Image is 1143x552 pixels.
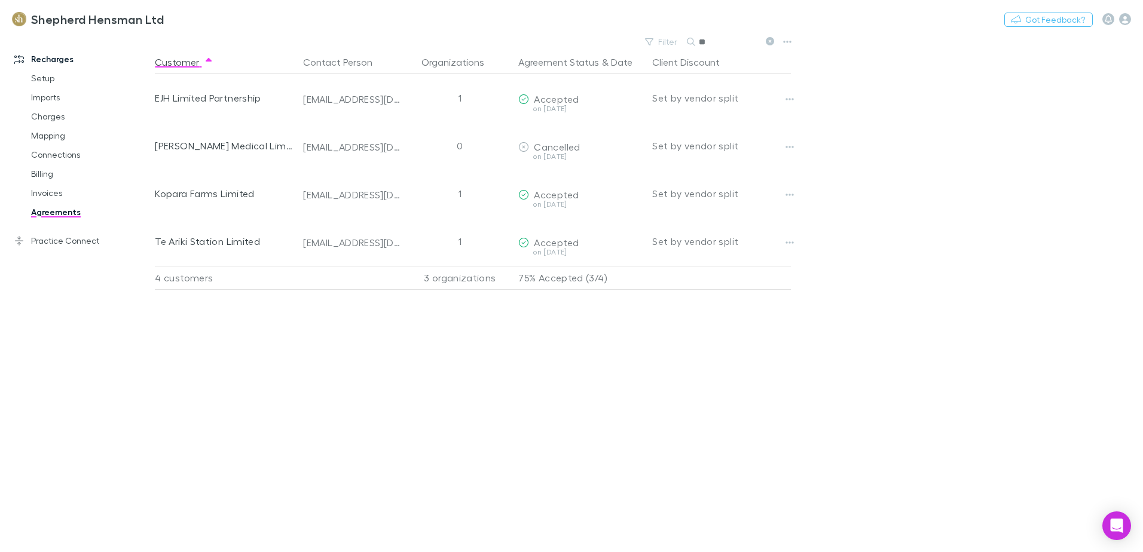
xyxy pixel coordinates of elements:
[19,107,161,126] a: Charges
[19,183,161,203] a: Invoices
[652,217,791,265] div: Set by vendor split
[19,69,161,88] a: Setup
[406,266,514,290] div: 3 organizations
[303,50,387,74] button: Contact Person
[303,141,401,153] div: [EMAIL_ADDRESS][DOMAIN_NAME]
[518,249,643,256] div: on [DATE]
[518,266,643,289] p: 75% Accepted (3/4)
[406,122,514,170] div: 0
[19,164,161,183] a: Billing
[19,145,161,164] a: Connections
[155,217,294,265] div: Te Ariki Station Limited
[2,50,161,69] a: Recharges
[303,93,401,105] div: [EMAIL_ADDRESS][DOMAIN_NAME]
[639,35,684,49] button: Filter
[155,74,294,122] div: EJH Limited Partnership
[31,12,164,26] h3: Shepherd Hensman Ltd
[155,170,294,217] div: Kopara Farms Limited
[19,126,161,145] a: Mapping
[155,50,213,74] button: Customer
[19,203,161,222] a: Agreements
[303,237,401,249] div: [EMAIL_ADDRESS][DOMAIN_NAME]
[406,170,514,217] div: 1
[1102,511,1131,540] div: Open Intercom Messenger
[406,74,514,122] div: 1
[421,50,499,74] button: Organizations
[652,170,791,217] div: Set by vendor split
[303,189,401,201] div: [EMAIL_ADDRESS][DOMAIN_NAME]
[534,237,579,248] span: Accepted
[518,50,599,74] button: Agreement Status
[1004,13,1093,27] button: Got Feedback?
[652,74,791,122] div: Set by vendor split
[19,88,161,107] a: Imports
[534,141,580,152] span: Cancelled
[518,201,643,208] div: on [DATE]
[518,153,643,160] div: on [DATE]
[652,122,791,170] div: Set by vendor split
[155,122,294,170] div: [PERSON_NAME] Medical Limited
[406,217,514,265] div: 1
[12,12,26,26] img: Shepherd Hensman Ltd's Logo
[155,266,298,290] div: 4 customers
[518,50,643,74] div: &
[611,50,632,74] button: Date
[2,231,161,250] a: Practice Connect
[534,189,579,200] span: Accepted
[518,105,643,112] div: on [DATE]
[652,50,734,74] button: Client Discount
[534,93,579,105] span: Accepted
[5,5,171,33] a: Shepherd Hensman Ltd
